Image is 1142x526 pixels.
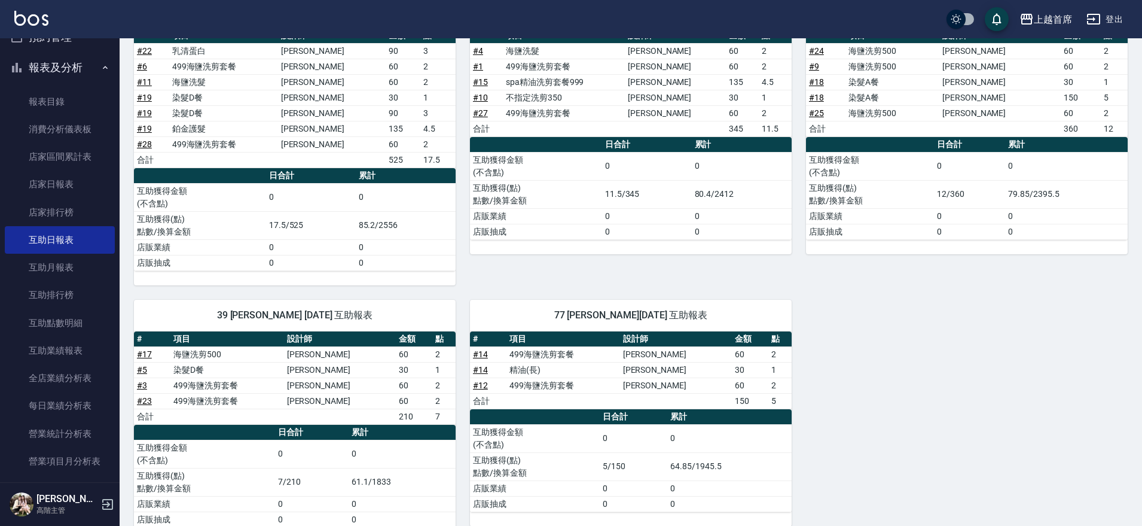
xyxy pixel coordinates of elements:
[470,137,792,240] table: a dense table
[1005,152,1128,180] td: 0
[137,46,152,56] a: #22
[266,255,356,270] td: 0
[473,46,483,56] a: #4
[470,332,506,347] th: #
[806,121,845,136] td: 合計
[473,77,488,87] a: #15
[625,90,726,105] td: [PERSON_NAME]
[503,105,625,121] td: 499海鹽洗剪套餐
[278,136,386,152] td: [PERSON_NAME]
[726,121,759,136] td: 345
[768,378,792,393] td: 2
[356,168,456,184] th: 累計
[506,346,620,362] td: 499海鹽洗剪套餐
[1061,74,1100,90] td: 30
[473,93,488,102] a: #10
[470,409,792,512] table: a dense table
[503,59,625,74] td: 499海鹽洗剪套餐
[768,362,792,378] td: 1
[809,46,824,56] a: #24
[692,224,792,239] td: 0
[284,393,396,409] td: [PERSON_NAME]
[5,171,115,198] a: 店家日報表
[1082,8,1128,31] button: 登出
[5,199,115,226] a: 店家排行榜
[5,475,115,503] a: 設計師業績表
[432,332,456,347] th: 點
[726,105,759,121] td: 60
[432,393,456,409] td: 2
[432,378,456,393] td: 2
[266,211,356,239] td: 17.5/525
[386,136,421,152] td: 60
[386,59,421,74] td: 60
[137,62,147,71] a: #6
[386,105,421,121] td: 90
[667,424,792,452] td: 0
[5,143,115,171] a: 店家區間累計表
[692,152,792,180] td: 0
[420,105,456,121] td: 3
[600,424,667,452] td: 0
[470,208,602,224] td: 店販業績
[5,392,115,419] a: 每日業績分析表
[386,43,421,59] td: 90
[934,137,1006,153] th: 日合計
[809,108,824,118] a: #25
[137,396,152,406] a: #23
[432,362,456,378] td: 1
[939,105,1061,121] td: [PERSON_NAME]
[396,362,432,378] td: 30
[934,180,1006,208] td: 12/360
[600,496,667,512] td: 0
[278,90,386,105] td: [PERSON_NAME]
[284,362,396,378] td: [PERSON_NAME]
[600,452,667,481] td: 5/150
[1101,90,1128,105] td: 5
[420,90,456,105] td: 1
[134,440,275,468] td: 互助獲得金額 (不含點)
[726,43,759,59] td: 60
[5,115,115,143] a: 消費分析儀表板
[845,59,939,74] td: 海鹽洗剪500
[284,332,396,347] th: 設計師
[420,59,456,74] td: 2
[137,139,152,149] a: #28
[484,309,777,321] span: 77 [PERSON_NAME][DATE] 互助報表
[356,211,456,239] td: 85.2/2556
[134,332,170,347] th: #
[845,74,939,90] td: 染髮A餐
[5,281,115,309] a: 互助排行榜
[602,137,692,153] th: 日合計
[275,496,349,512] td: 0
[1061,121,1100,136] td: 360
[134,239,266,255] td: 店販業績
[732,346,768,362] td: 60
[470,28,792,137] table: a dense table
[1061,105,1100,121] td: 60
[470,496,600,512] td: 店販抽成
[473,365,488,375] a: #14
[806,28,1128,137] table: a dense table
[14,11,48,26] img: Logo
[278,105,386,121] td: [PERSON_NAME]
[5,226,115,254] a: 互助日報表
[692,180,792,208] td: 80.4/2412
[625,43,726,59] td: [PERSON_NAME]
[602,224,692,239] td: 0
[420,43,456,59] td: 3
[134,183,266,211] td: 互助獲得金額 (不含點)
[602,208,692,224] td: 0
[1005,137,1128,153] th: 累計
[1061,59,1100,74] td: 60
[732,393,768,409] td: 150
[726,74,759,90] td: 135
[759,90,792,105] td: 1
[278,74,386,90] td: [PERSON_NAME]
[470,121,503,136] td: 合計
[806,208,934,224] td: 店販業績
[759,74,792,90] td: 4.5
[620,332,732,347] th: 設計師
[985,7,1009,31] button: save
[170,332,284,347] th: 項目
